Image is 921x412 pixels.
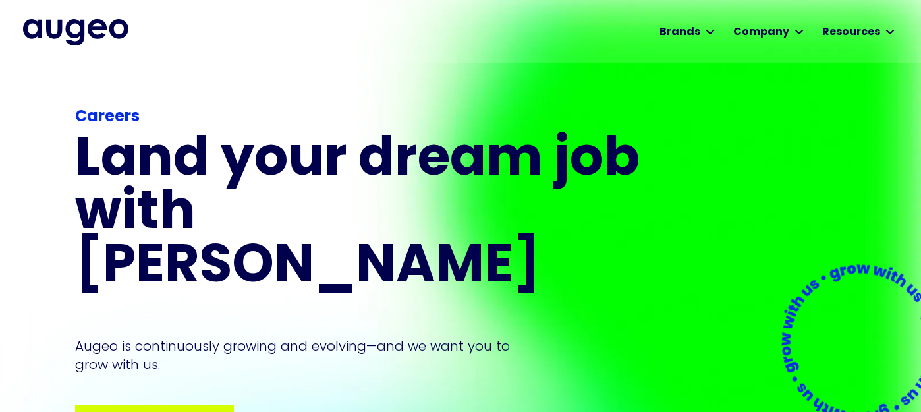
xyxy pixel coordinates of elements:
p: Augeo is continuously growing and evolving—and we want you to grow with us. [75,337,528,374]
div: Company [733,24,789,40]
h1: Land your dream job﻿ with [PERSON_NAME] [75,134,644,295]
img: Augeo's full logo in midnight blue. [23,19,128,45]
strong: Careers [75,109,140,125]
div: Brands [659,24,700,40]
div: Resources [822,24,880,40]
a: home [23,19,128,45]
